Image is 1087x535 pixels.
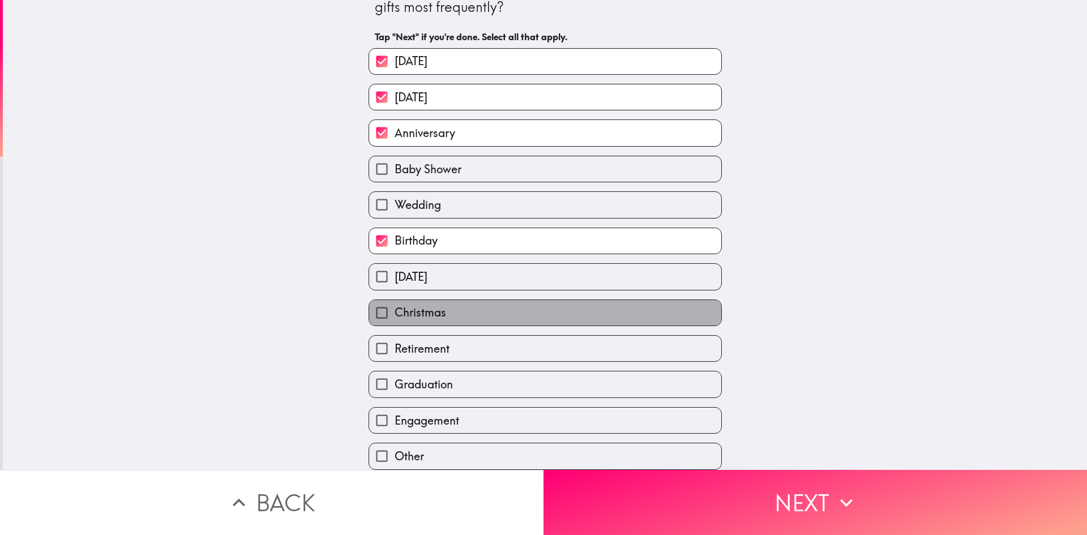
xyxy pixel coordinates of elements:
[375,31,716,43] h6: Tap "Next" if you're done. Select all that apply.
[395,269,427,285] span: [DATE]
[395,233,438,249] span: Birthday
[395,89,427,105] span: [DATE]
[369,228,721,254] button: Birthday
[369,408,721,433] button: Engagement
[369,443,721,469] button: Other
[395,161,461,177] span: Baby Shower
[395,53,427,69] span: [DATE]
[395,448,424,464] span: Other
[369,371,721,397] button: Graduation
[395,305,446,320] span: Christmas
[369,156,721,182] button: Baby Shower
[369,336,721,361] button: Retirement
[543,470,1087,535] button: Next
[369,264,721,289] button: [DATE]
[369,192,721,217] button: Wedding
[395,341,450,357] span: Retirement
[395,376,453,392] span: Graduation
[395,413,459,429] span: Engagement
[395,197,441,213] span: Wedding
[369,49,721,74] button: [DATE]
[369,84,721,110] button: [DATE]
[395,125,455,141] span: Anniversary
[369,300,721,326] button: Christmas
[369,120,721,145] button: Anniversary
